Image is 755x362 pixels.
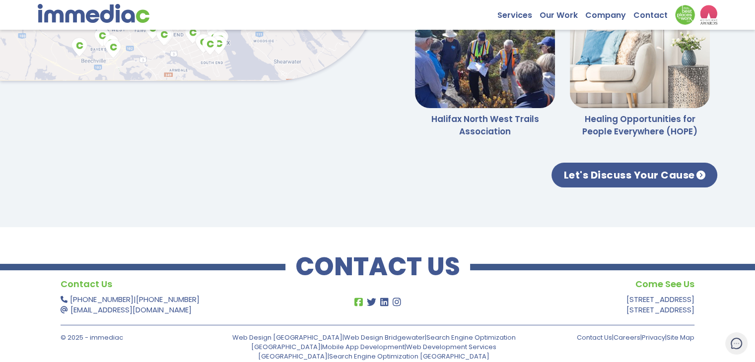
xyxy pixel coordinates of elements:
[700,5,717,25] img: logo2_wea_nobg.webp
[258,342,496,361] a: Web Development Services [GEOGRAPHIC_DATA]
[329,352,489,361] a: Search Engine Optimization [GEOGRAPHIC_DATA]
[642,333,665,342] a: Privacy
[219,333,529,361] p: | | | | |
[110,59,167,65] div: Keywords by Traffic
[285,257,470,277] h2: CONTACT US
[343,333,424,342] a: Web Design Bridgewater
[415,16,555,108] img: Halifax North West Trails Association
[38,59,89,65] div: Domain Overview
[540,5,585,20] a: Our Work
[626,294,694,315] a: [STREET_ADDRESS][STREET_ADDRESS]
[61,294,317,315] p: |
[61,277,317,292] h4: Contact Us
[675,5,695,25] img: Down
[431,113,539,137] a: Halifax North West Trails Association
[38,4,149,23] img: immediac
[497,5,540,20] a: Services
[70,304,192,315] a: [EMAIL_ADDRESS][DOMAIN_NAME]
[99,58,107,65] img: tab_keywords_by_traffic_grey.svg
[251,333,516,352] a: Search Engine Optimization [GEOGRAPHIC_DATA]
[633,5,675,20] a: Contact
[667,333,694,342] a: Site Map
[70,294,134,304] a: [PHONE_NUMBER]
[577,333,612,342] a: Contact Us
[322,342,405,352] a: Mobile App Development
[27,58,35,65] img: tab_domain_overview_orange.svg
[136,294,200,304] a: [PHONE_NUMBER]
[61,333,211,342] p: © 2025 - immediac
[438,277,694,292] h4: Come See Us
[28,16,49,24] div: v 4.0.25
[544,333,694,342] p: | | |
[26,26,109,34] div: Domain: [DOMAIN_NAME]
[570,16,710,108] img: Healing Opportunities for People Everywhere (HOPE)
[582,113,697,137] a: Healing Opportunities for People Everywhere (HOPE)
[16,16,24,24] img: logo_orange.svg
[585,5,633,20] a: Company
[614,333,640,342] a: Careers
[16,26,24,34] img: website_grey.svg
[551,163,717,187] a: Let's Discuss Your Cause
[232,333,342,342] a: Web Design [GEOGRAPHIC_DATA]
